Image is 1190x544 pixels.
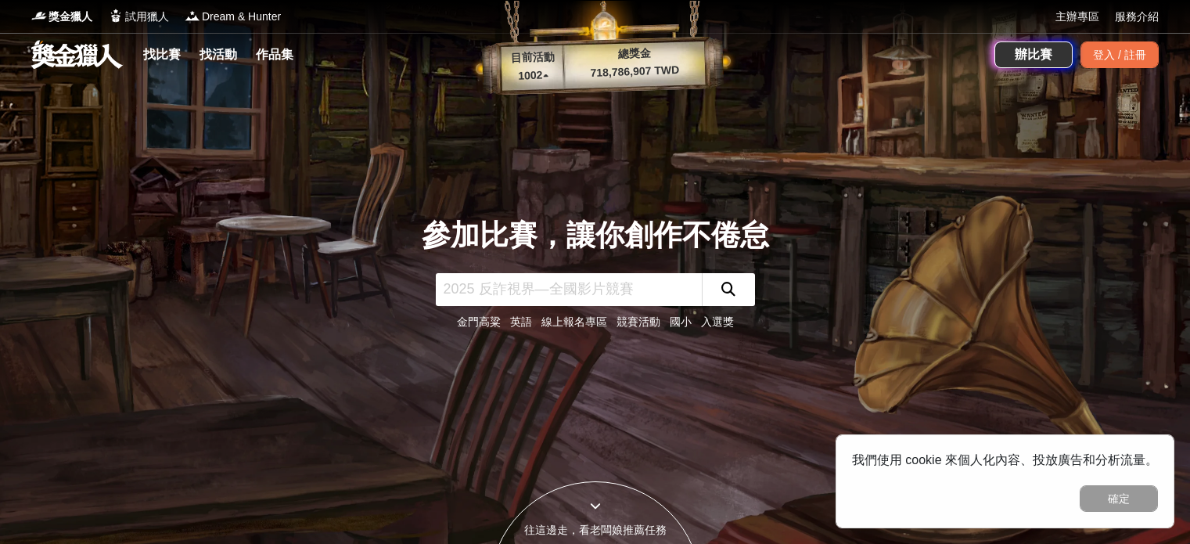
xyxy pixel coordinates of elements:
[670,315,692,328] a: 國小
[422,214,769,258] div: 參加比賽，讓你創作不倦怠
[491,522,700,539] div: 往這邊走，看老闆娘推薦任務
[49,9,92,25] span: 獎金獵人
[563,43,705,64] p: 總獎金
[457,315,501,328] a: 金門高粱
[185,8,200,23] img: Logo
[501,49,564,67] p: 目前活動
[185,9,281,25] a: LogoDream & Hunter
[994,41,1073,68] a: 辦比賽
[193,44,243,66] a: 找活動
[31,9,92,25] a: Logo獎金獵人
[1115,9,1159,25] a: 服務介紹
[541,315,607,328] a: 線上報名專區
[564,61,706,82] p: 718,786,907 TWD
[108,9,169,25] a: Logo試用獵人
[436,273,702,306] input: 2025 反詐視界—全國影片競賽
[137,44,187,66] a: 找比賽
[31,8,47,23] img: Logo
[1080,485,1158,512] button: 確定
[1055,9,1099,25] a: 主辦專區
[1080,41,1159,68] div: 登入 / 註冊
[502,67,565,85] p: 1002 ▴
[202,9,281,25] span: Dream & Hunter
[250,44,300,66] a: 作品集
[701,315,734,328] a: 入選獎
[617,315,660,328] a: 競賽活動
[108,8,124,23] img: Logo
[510,315,532,328] a: 英語
[125,9,169,25] span: 試用獵人
[852,453,1158,467] span: 我們使用 cookie 來個人化內容、投放廣告和分析流量。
